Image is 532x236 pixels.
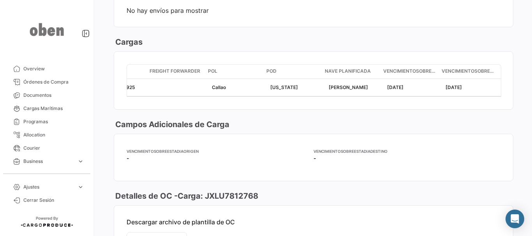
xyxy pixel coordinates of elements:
[6,128,87,142] a: Allocation
[6,142,87,155] a: Courier
[23,65,84,72] span: Overview
[114,191,258,201] h3: Detalles de OC - Carga: JXLU7812768
[380,65,439,79] datatable-header-cell: VencimientoSobreestadiaOrigen
[442,68,494,75] span: VencimientoSobreestadiaDestino
[6,75,87,89] a: Órdenes de Compra
[23,145,84,152] span: Courier
[127,218,500,226] p: Descargar archivo de plantilla de OC
[6,102,87,115] a: Cargas Marítimas
[150,68,200,75] span: Freight Forwarder
[23,118,84,125] span: Programas
[146,65,205,79] datatable-header-cell: Freight Forwarder
[329,84,368,90] span: MARTI CLOUD
[6,89,87,102] a: Documentos
[127,7,500,14] span: No hay envíos para mostrar
[77,184,84,191] span: expand_more
[127,148,314,154] app-card-info-title: VencimientoSobreestadiaOrigen
[23,197,84,204] span: Cerrar Sesión
[387,84,403,90] span: [DATE]
[205,65,263,79] datatable-header-cell: POL
[383,68,435,75] span: VencimientoSobreestadiaOrigen
[6,115,87,128] a: Programas
[23,92,84,99] span: Documentos
[23,131,84,138] span: Allocation
[325,68,371,75] span: Nave planificada
[212,84,264,91] div: Callao
[114,119,229,130] h3: Campos Adicionales de Carga
[314,155,316,161] span: -
[23,158,74,165] span: Business
[23,79,84,86] span: Órdenes de Compra
[208,68,217,75] span: POL
[270,84,322,91] div: [US_STATE]
[266,68,277,75] span: POD
[439,65,497,79] datatable-header-cell: VencimientoSobreestadiaDestino
[314,148,500,154] app-card-info-title: VencimientoSobreestadiaDestino
[506,210,524,228] div: Abrir Intercom Messenger
[322,65,380,79] datatable-header-cell: Nave planificada
[446,84,462,90] span: [DATE]
[6,62,87,75] a: Overview
[23,105,84,112] span: Cargas Marítimas
[27,9,66,50] img: oben-logo.png
[77,158,84,165] span: expand_more
[127,155,129,161] span: -
[263,65,322,79] datatable-header-cell: POD
[114,37,143,47] h3: Cargas
[23,184,74,191] span: Ajustes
